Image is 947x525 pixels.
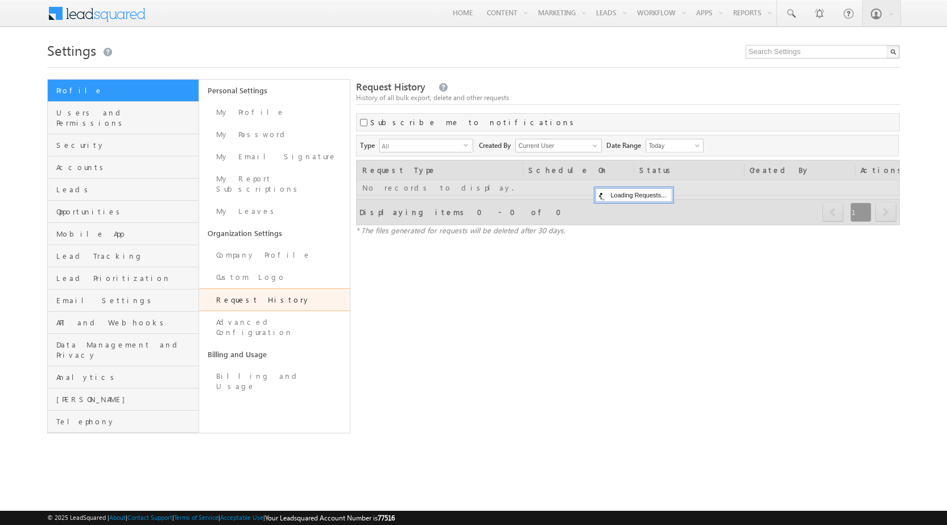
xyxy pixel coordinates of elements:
[220,514,263,521] a: Acceptable Use
[48,411,199,433] a: Telephony
[479,139,515,151] span: Created By
[464,142,473,147] span: select
[199,288,350,311] a: Request History
[606,139,646,151] span: Date Range
[127,514,172,521] a: Contact Support
[199,222,350,244] a: Organization Settings
[199,123,350,146] a: My Password
[199,146,350,168] a: My Email Signature
[199,200,350,222] a: My Leaves
[48,80,199,102] a: Profile
[56,184,196,195] span: Leads
[356,80,425,93] span: Request History
[48,134,199,156] a: Security
[48,201,199,223] a: Opportunities
[48,290,199,312] a: Email Settings
[586,140,601,151] a: Show All Items
[370,117,578,127] label: Subscribe me to notifications
[48,156,199,179] a: Accounts
[199,101,350,123] a: My Profile
[48,267,199,290] a: Lead Prioritization
[746,45,900,59] input: Search Settings
[379,139,473,152] div: All
[356,225,565,235] span: * The files generated for requests will be deleted after 30 days.
[56,394,196,404] span: [PERSON_NAME]
[47,512,395,523] span: © 2025 LeadSquared | | | | |
[646,139,704,152] a: Today
[56,273,196,283] span: Lead Prioritization
[56,317,196,328] span: API and Webhooks
[48,334,199,366] a: Data Management and Privacy
[596,188,672,202] div: Loading Requests...
[56,372,196,382] span: Analytics
[56,229,196,239] span: Mobile App
[48,245,199,267] a: Lead Tracking
[56,251,196,261] span: Lead Tracking
[48,312,199,334] a: API and Webhooks
[515,139,602,152] input: Type to Search
[380,139,464,152] span: All
[199,244,350,266] a: Company Profile
[56,108,196,128] span: Users and Permissions
[378,514,395,522] span: 77516
[199,80,350,101] a: Personal Settings
[646,140,700,151] span: Today
[56,340,196,360] span: Data Management and Privacy
[56,162,196,172] span: Accounts
[265,514,395,522] span: Your Leadsquared Account Number is
[56,85,196,96] span: Profile
[360,139,379,151] span: Type
[56,140,196,150] span: Security
[199,311,350,344] a: Advanced Configuration
[56,416,196,427] span: Telephony
[56,295,196,305] span: Email Settings
[199,266,350,288] a: Custom Logo
[174,514,218,521] a: Terms of Service
[199,168,350,200] a: My Report Subscriptions
[47,41,96,59] span: Settings
[48,179,199,201] a: Leads
[109,514,126,521] a: About
[199,344,350,365] a: Billing and Usage
[48,388,199,411] a: [PERSON_NAME]
[56,206,196,217] span: Opportunities
[356,93,899,103] div: History of all bulk export, delete and other requests
[48,366,199,388] a: Analytics
[48,102,199,134] a: Users and Permissions
[48,223,199,245] a: Mobile App
[199,365,350,398] a: Billing and Usage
